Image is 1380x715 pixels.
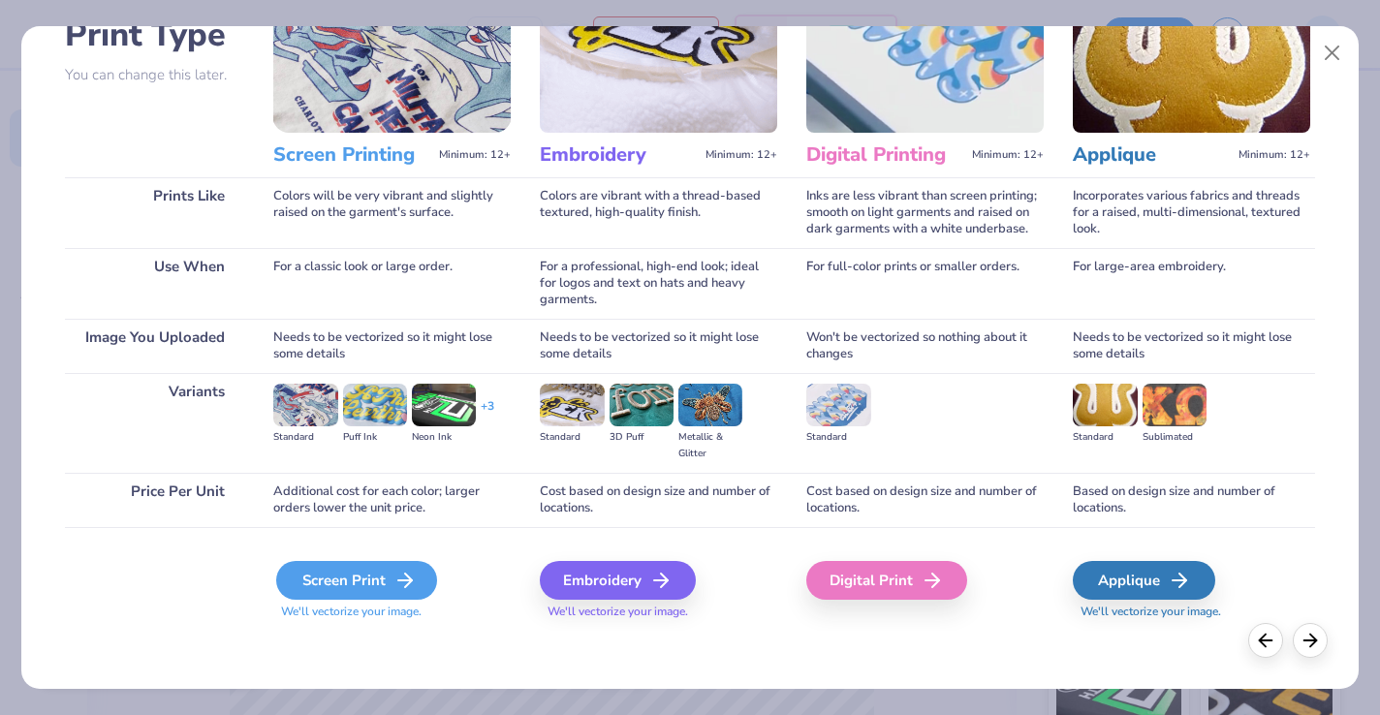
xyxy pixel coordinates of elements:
[343,429,407,446] div: Puff Ink
[273,604,511,620] span: We'll vectorize your image.
[540,384,604,426] img: Standard
[806,561,967,600] div: Digital Print
[65,67,244,83] p: You can change this later.
[540,561,696,600] div: Embroidery
[481,398,494,431] div: + 3
[1239,148,1310,162] span: Minimum: 12+
[1073,604,1310,620] span: We'll vectorize your image.
[1073,319,1310,373] div: Needs to be vectorized so it might lose some details
[273,429,337,446] div: Standard
[1143,429,1207,446] div: Sublimated
[806,248,1044,319] div: For full-color prints or smaller orders.
[273,177,511,248] div: Colors will be very vibrant and slightly raised on the garment's surface.
[706,148,777,162] span: Minimum: 12+
[806,429,870,446] div: Standard
[273,384,337,426] img: Standard
[540,319,777,373] div: Needs to be vectorized so it might lose some details
[806,177,1044,248] div: Inks are less vibrant than screen printing; smooth on light garments and raised on dark garments ...
[610,429,674,446] div: 3D Puff
[1073,561,1215,600] div: Applique
[1313,35,1350,72] button: Close
[65,248,244,319] div: Use When
[65,177,244,248] div: Prints Like
[343,384,407,426] img: Puff Ink
[540,473,777,527] div: Cost based on design size and number of locations.
[1073,473,1310,527] div: Based on design size and number of locations.
[1073,429,1137,446] div: Standard
[1073,142,1231,168] h3: Applique
[276,561,437,600] div: Screen Print
[273,142,431,168] h3: Screen Printing
[65,319,244,373] div: Image You Uploaded
[972,148,1044,162] span: Minimum: 12+
[273,248,511,319] div: For a classic look or large order.
[1073,384,1137,426] img: Standard
[412,429,476,446] div: Neon Ink
[273,473,511,527] div: Additional cost for each color; larger orders lower the unit price.
[540,604,777,620] span: We'll vectorize your image.
[610,384,674,426] img: 3D Puff
[65,373,244,473] div: Variants
[1073,177,1310,248] div: Incorporates various fabrics and threads for a raised, multi-dimensional, textured look.
[65,473,244,527] div: Price Per Unit
[806,319,1044,373] div: Won't be vectorized so nothing about it changes
[273,319,511,373] div: Needs to be vectorized so it might lose some details
[1143,384,1207,426] img: Sublimated
[678,429,742,462] div: Metallic & Glitter
[540,177,777,248] div: Colors are vibrant with a thread-based textured, high-quality finish.
[540,429,604,446] div: Standard
[540,142,698,168] h3: Embroidery
[1073,248,1310,319] div: For large-area embroidery.
[540,248,777,319] div: For a professional, high-end look; ideal for logos and text on hats and heavy garments.
[439,148,511,162] span: Minimum: 12+
[806,473,1044,527] div: Cost based on design size and number of locations.
[678,384,742,426] img: Metallic & Glitter
[806,142,964,168] h3: Digital Printing
[806,384,870,426] img: Standard
[412,384,476,426] img: Neon Ink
